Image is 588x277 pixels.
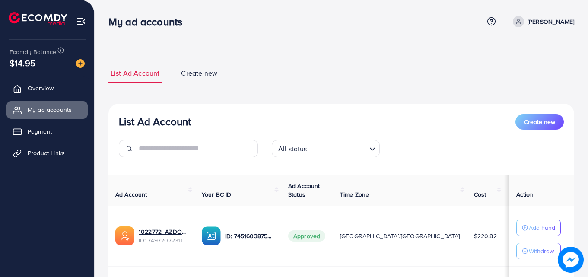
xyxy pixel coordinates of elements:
img: image [76,59,85,68]
span: All status [277,143,309,155]
span: Payment [28,127,52,136]
a: Payment [6,123,88,140]
span: Create new [181,68,217,78]
span: My ad accounts [28,105,72,114]
span: Ad Account [115,190,147,199]
a: 1022772_AZDOS Collection_1745579844679 [139,227,188,236]
button: Add Fund [516,220,561,236]
span: Your BC ID [202,190,232,199]
span: Product Links [28,149,65,157]
img: logo [9,12,67,25]
img: ic-ads-acc.e4c84228.svg [115,226,134,245]
a: My ad accounts [6,101,88,118]
p: ID: 7451603875427041296 [225,231,274,241]
span: $14.95 [10,57,35,69]
span: Ecomdy Balance [10,48,56,56]
span: Approved [288,230,325,242]
span: $220.82 [474,232,497,240]
span: Overview [28,84,54,92]
span: Action [516,190,534,199]
a: Product Links [6,144,88,162]
button: Create new [515,114,564,130]
span: Create new [524,118,555,126]
span: [GEOGRAPHIC_DATA]/[GEOGRAPHIC_DATA] [340,232,460,240]
p: [PERSON_NAME] [528,16,574,27]
a: Overview [6,80,88,97]
input: Search for option [310,141,366,155]
button: Withdraw [516,243,561,259]
div: <span class='underline'>1022772_AZDOS Collection_1745579844679</span></br>7497207231189336072 [139,227,188,245]
img: menu [76,16,86,26]
img: ic-ba-acc.ded83a64.svg [202,226,221,245]
h3: List Ad Account [119,115,191,128]
span: Time Zone [340,190,369,199]
span: Ad Account Status [288,181,320,199]
p: Add Fund [529,223,555,233]
span: ID: 7497207231189336072 [139,236,188,245]
span: List Ad Account [111,68,159,78]
div: Search for option [272,140,380,157]
span: Cost [474,190,486,199]
a: [PERSON_NAME] [509,16,574,27]
h3: My ad accounts [108,16,189,28]
p: Withdraw [529,246,554,256]
img: image [558,247,584,273]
